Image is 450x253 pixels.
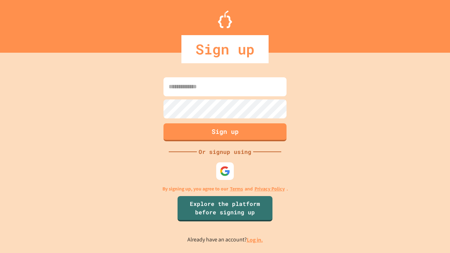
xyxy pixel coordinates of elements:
[197,148,253,156] div: Or signup using
[187,235,263,244] p: Already have an account?
[255,185,285,193] a: Privacy Policy
[247,236,263,244] a: Log in.
[218,11,232,28] img: Logo.svg
[181,35,269,63] div: Sign up
[220,166,230,176] img: google-icon.svg
[178,196,272,221] a: Explore the platform before signing up
[163,123,287,141] button: Sign up
[162,185,288,193] p: By signing up, you agree to our and .
[230,185,243,193] a: Terms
